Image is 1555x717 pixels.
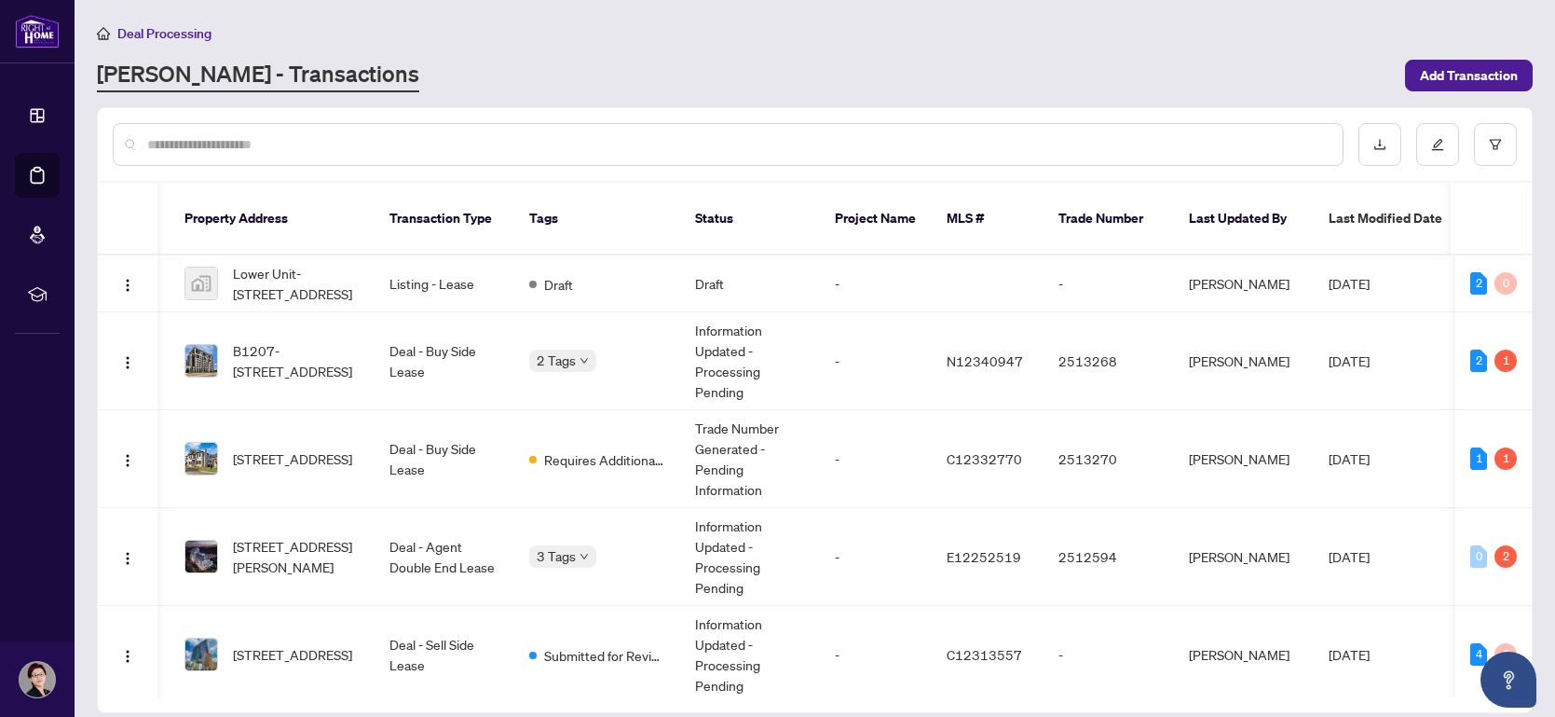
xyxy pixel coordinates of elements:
td: Draft [680,255,820,312]
span: home [97,27,110,40]
img: Profile Icon [20,662,55,697]
div: 2 [1470,350,1487,372]
div: 0 [1494,272,1517,295]
td: - [820,606,932,704]
span: C12313557 [947,646,1022,663]
button: Logo [113,346,143,376]
td: - [820,312,932,410]
span: B1207-[STREET_ADDRESS] [233,340,360,381]
img: Logo [120,355,135,370]
td: - [820,255,932,312]
img: logo [15,14,60,48]
td: Information Updated - Processing Pending [680,508,820,606]
span: C12332770 [947,450,1022,467]
span: [STREET_ADDRESS][PERSON_NAME] [233,536,360,577]
td: Deal - Agent Double End Lease [375,508,514,606]
td: 2513268 [1043,312,1174,410]
button: edit [1416,123,1459,166]
span: [STREET_ADDRESS] [233,644,352,665]
div: 1 [1494,350,1517,372]
span: 2 Tags [537,350,576,371]
span: Requires Additional Docs [544,449,665,470]
button: Logo [113,444,143,474]
div: 4 [1470,643,1487,666]
th: Status [680,183,820,255]
span: filter [1489,138,1502,151]
span: Lower Unit-[STREET_ADDRESS] [233,263,360,304]
span: edit [1431,138,1444,151]
img: Logo [120,551,135,566]
td: 2512594 [1043,508,1174,606]
span: Draft [544,274,573,295]
td: - [1043,255,1174,312]
span: [DATE] [1329,646,1370,663]
span: [DATE] [1329,352,1370,369]
th: Transaction Type [375,183,514,255]
td: [PERSON_NAME] [1174,255,1314,312]
span: Last Modified Date [1329,208,1442,228]
div: 0 [1494,643,1517,666]
span: Submitted for Review [544,645,665,666]
span: [DATE] [1329,275,1370,292]
th: Last Updated By [1174,183,1314,255]
td: Trade Number Generated - Pending Information [680,410,820,508]
span: download [1373,138,1386,151]
td: [PERSON_NAME] [1174,606,1314,704]
button: Open asap [1480,652,1536,708]
img: thumbnail-img [185,345,217,377]
td: Information Updated - Processing Pending [680,312,820,410]
img: Logo [120,649,135,664]
button: download [1358,123,1401,166]
td: Deal - Buy Side Lease [375,410,514,508]
button: Add Transaction [1405,60,1533,91]
span: Deal Processing [117,25,211,42]
span: down [580,552,589,561]
div: 1 [1470,448,1487,470]
td: - [1043,606,1174,704]
img: Logo [120,278,135,293]
div: 2 [1494,545,1517,568]
span: [DATE] [1329,450,1370,467]
th: Last Modified Date [1314,183,1481,255]
button: Logo [113,542,143,572]
th: MLS # [932,183,1043,255]
img: thumbnail-img [185,541,217,572]
td: Deal - Sell Side Lease [375,606,514,704]
th: Project Name [820,183,932,255]
div: 2 [1470,272,1487,295]
td: 2513270 [1043,410,1174,508]
button: Logo [113,269,143,298]
span: N12340947 [947,352,1023,369]
th: Trade Number [1043,183,1174,255]
a: [PERSON_NAME] - Transactions [97,59,419,92]
div: 0 [1470,545,1487,568]
td: Listing - Lease [375,255,514,312]
th: Property Address [170,183,375,255]
td: Information Updated - Processing Pending [680,606,820,704]
td: Deal - Buy Side Lease [375,312,514,410]
span: Add Transaction [1420,61,1518,90]
td: [PERSON_NAME] [1174,312,1314,410]
button: filter [1474,123,1517,166]
img: Logo [120,453,135,468]
div: 1 [1494,448,1517,470]
td: - [820,410,932,508]
span: [DATE] [1329,548,1370,565]
button: Logo [113,640,143,669]
span: [STREET_ADDRESS] [233,448,352,469]
span: down [580,356,589,365]
img: thumbnail-img [185,639,217,670]
span: E12252519 [947,548,1021,565]
td: [PERSON_NAME] [1174,410,1314,508]
th: Tags [514,183,680,255]
td: - [820,508,932,606]
span: 3 Tags [537,545,576,567]
img: thumbnail-img [185,268,217,299]
img: thumbnail-img [185,443,217,475]
td: [PERSON_NAME] [1174,508,1314,606]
